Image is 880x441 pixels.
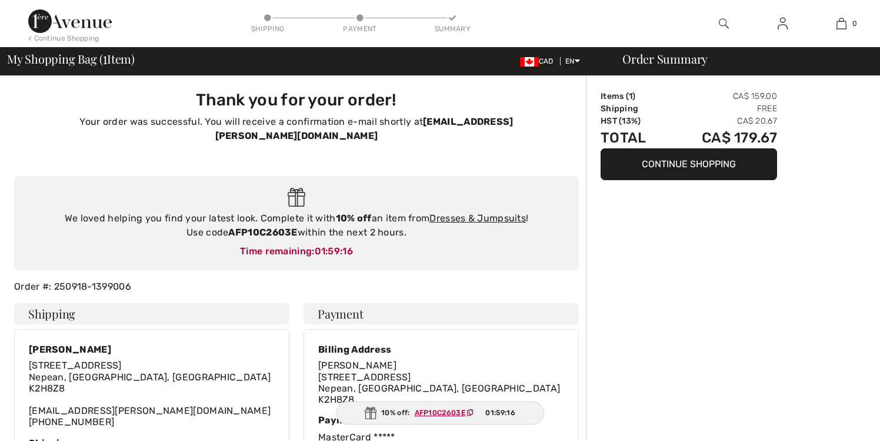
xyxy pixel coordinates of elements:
div: Summary [435,24,470,34]
div: [EMAIL_ADDRESS][PERSON_NAME][DOMAIN_NAME] [PHONE_NUMBER] [29,360,271,427]
img: Gift.svg [365,407,376,419]
span: [STREET_ADDRESS] Nepean, [GEOGRAPHIC_DATA], [GEOGRAPHIC_DATA] K2H8Z8 [29,360,271,393]
ins: AFP10C2603E [415,409,465,417]
div: Time remaining: [26,244,567,258]
td: Free [667,102,777,115]
img: Gift.svg [288,188,306,207]
td: CA$ 20.67 [667,115,777,127]
a: Dresses & Jumpsuits [429,213,526,224]
strong: AFP10C2603E [228,227,297,238]
a: Sign In [768,16,797,31]
div: Payment [342,24,378,34]
span: [PERSON_NAME] [318,360,396,371]
div: Order #: 250918-1399006 [7,280,586,294]
div: Billing Address [318,344,560,355]
td: Total [601,127,667,148]
h4: Shipping [14,303,289,324]
img: search the website [719,16,729,31]
div: < Continue Shopping [28,33,99,44]
a: 0 [812,16,870,31]
h4: Payment [304,303,579,324]
img: 1ère Avenue [28,9,112,33]
td: Items ( ) [601,90,667,102]
img: Canadian Dollar [520,57,539,67]
div: Payment [318,415,564,426]
td: CA$ 179.67 [667,127,777,148]
img: My Info [778,16,788,31]
div: 10% off: [336,402,544,425]
strong: [EMAIL_ADDRESS][PERSON_NAME][DOMAIN_NAME] [215,116,514,141]
div: Shipping [250,24,285,34]
span: CAD [520,57,558,65]
div: [PERSON_NAME] [29,344,271,355]
span: 01:59:16 [485,407,515,418]
p: Your order was successful. You will receive a confirmation e-mail shortly at [21,115,572,143]
span: 0 [852,18,857,29]
span: 01:59:16 [315,246,353,257]
strong: 10% off [336,213,372,224]
div: We loved helping you find your latest look. Complete it with an item from ! Use code within the n... [26,211,567,240]
span: 1 [629,91,632,101]
span: [STREET_ADDRESS] Nepean, [GEOGRAPHIC_DATA], [GEOGRAPHIC_DATA] K2H8Z8 [318,372,560,405]
button: Continue Shopping [601,148,777,180]
div: Order Summary [608,53,873,65]
span: EN [565,57,580,65]
td: HST (13%) [601,115,667,127]
span: My Shopping Bag ( Item) [7,53,135,65]
img: My Bag [836,16,846,31]
h3: Thank you for your order! [21,90,572,110]
span: 1 [103,50,107,65]
td: CA$ 159.00 [667,90,777,102]
td: Shipping [601,102,667,115]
